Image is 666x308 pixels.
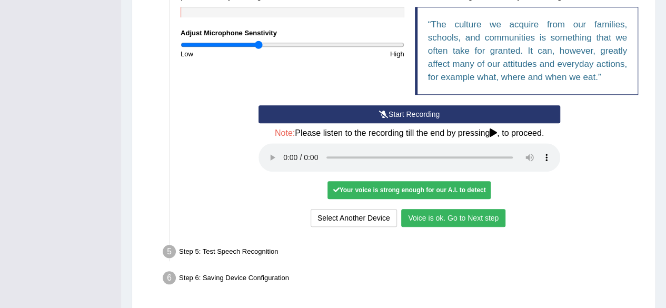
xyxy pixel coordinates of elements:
button: Start Recording [259,105,560,123]
div: Step 5: Test Speech Recognition [158,242,650,265]
h4: Please listen to the recording till the end by pressing , to proceed. [259,128,560,138]
button: Voice is ok. Go to Next step [401,209,505,227]
span: Note: [275,128,295,137]
div: Low [175,49,292,59]
q: The culture we acquire from our families, schools, and communities is something that we often tak... [428,19,628,82]
div: High [292,49,409,59]
div: Step 6: Saving Device Configuration [158,268,650,291]
button: Select Another Device [311,209,397,227]
div: Your voice is strong enough for our A.I. to detect [327,181,491,199]
label: Adjust Microphone Senstivity [181,28,277,38]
